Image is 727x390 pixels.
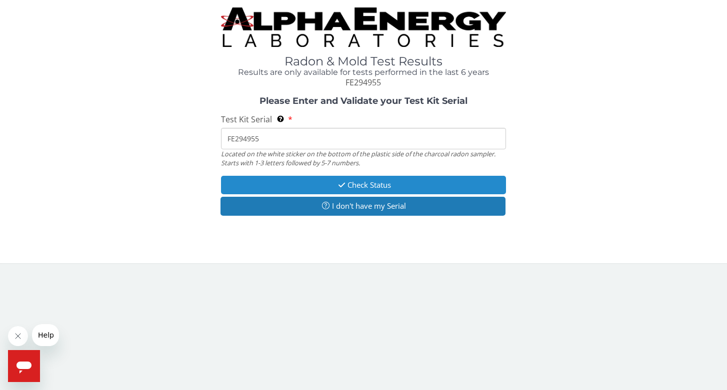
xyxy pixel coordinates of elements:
[221,114,272,125] span: Test Kit Serial
[221,68,506,77] h4: Results are only available for tests performed in the last 6 years
[221,55,506,68] h1: Radon & Mold Test Results
[259,95,467,106] strong: Please Enter and Validate your Test Kit Serial
[221,176,506,194] button: Check Status
[8,326,28,346] iframe: Close message
[221,7,506,47] img: TightCrop.jpg
[221,149,506,168] div: Located on the white sticker on the bottom of the plastic side of the charcoal radon sampler. Sta...
[220,197,505,215] button: I don't have my Serial
[345,77,381,88] span: FE294955
[32,324,59,346] iframe: Message from company
[8,350,40,382] iframe: Button to launch messaging window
